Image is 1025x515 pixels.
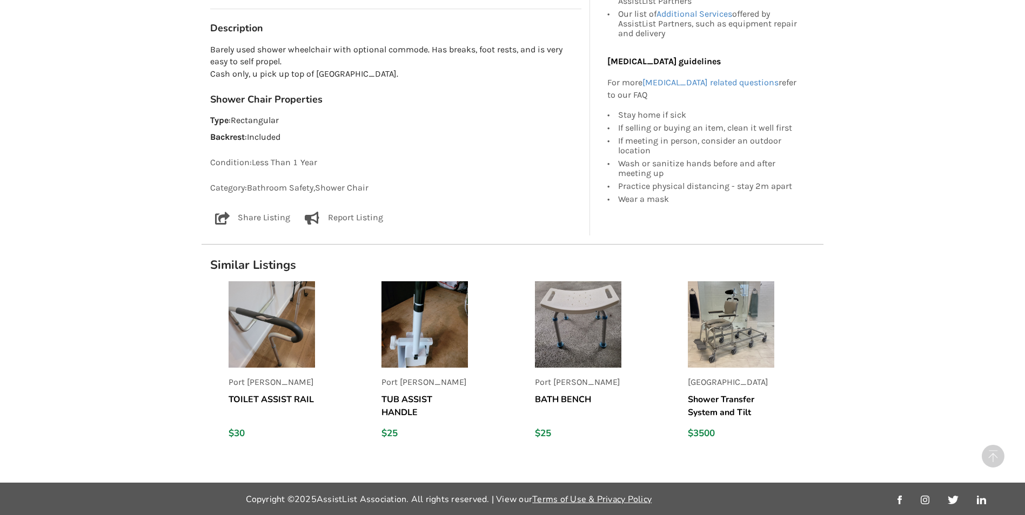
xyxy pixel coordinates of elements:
h5: TUB ASSIST HANDLE [381,393,468,419]
b: [MEDICAL_DATA] guidelines [607,56,721,66]
h1: Similar Listings [202,257,823,273]
p: Share Listing [238,212,290,225]
div: $30 [229,428,315,439]
img: listing [688,281,774,368]
div: $3500 [688,428,774,439]
h5: TOILET ASSIST RAIL [229,393,315,419]
p: Condition: Less Than 1 Year [210,157,581,169]
p: Port [PERSON_NAME] [229,376,315,389]
img: twitter_link [948,496,958,504]
a: listing[GEOGRAPHIC_DATA]Shower Transfer System and Tilt Commode all-in-one$3500 [688,281,823,448]
img: instagram_link [921,496,929,504]
h3: Description [210,22,581,35]
div: $25 [381,428,468,439]
p: For more refer to our FAQ [607,77,801,101]
a: Additional Services [656,9,732,19]
a: listingPort [PERSON_NAME]TOILET ASSIST RAIL$30 [229,281,364,448]
a: Terms of Use & Privacy Policy [532,493,652,505]
p: [GEOGRAPHIC_DATA] [688,376,774,389]
img: listing [535,281,621,368]
strong: Backrest [210,132,245,142]
p: Barely used shower wheelchair with optional commode. Has breaks, foot rests, and is very easy to ... [210,44,581,81]
h5: BATH BENCH [535,393,621,419]
div: Our list of offered by AssistList Partners, such as equipment repair and delivery [618,8,801,38]
h3: Shower Chair Properties [210,93,581,106]
a: [MEDICAL_DATA] related questions [642,77,779,87]
img: listing [229,281,315,368]
div: If selling or buying an item, clean it well first [618,121,801,134]
div: Wear a mask [618,193,801,204]
a: listingPort [PERSON_NAME]TUB ASSIST HANDLE$25 [381,281,517,448]
strong: Type [210,115,229,125]
p: Port [PERSON_NAME] [381,376,468,389]
p: Category: Bathroom Safety , Shower Chair [210,182,581,194]
div: $25 [535,428,621,439]
p: : Included [210,131,581,144]
div: Stay home if sick [618,110,801,121]
a: listingPort [PERSON_NAME]BATH BENCH$25 [535,281,671,448]
h5: Shower Transfer System and Tilt Commode all-in-one [688,393,774,419]
div: Practice physical distancing - stay 2m apart [618,180,801,193]
p: Port [PERSON_NAME] [535,376,621,389]
div: Wash or sanitize hands before and after meeting up [618,157,801,180]
p: Report Listing [328,212,383,225]
img: linkedin_link [977,496,986,504]
div: If meeting in person, consider an outdoor location [618,134,801,157]
img: listing [381,281,468,368]
img: facebook_link [897,496,902,504]
p: : Rectangular [210,114,581,127]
